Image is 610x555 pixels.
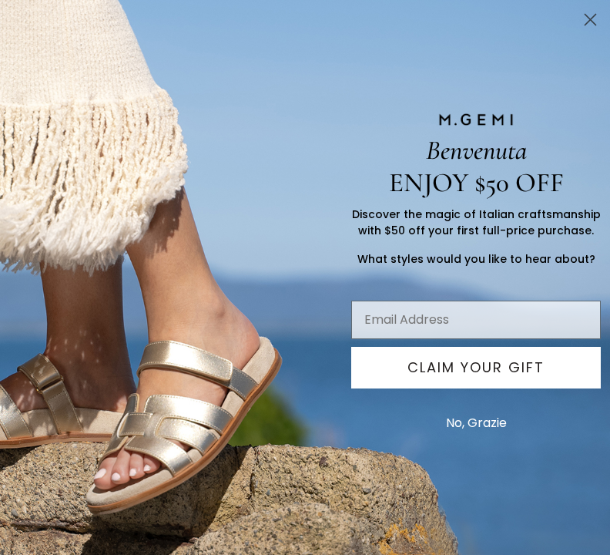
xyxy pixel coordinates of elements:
button: Close dialog [577,6,604,33]
span: Benvenuta [426,134,527,166]
span: ENJOY $50 OFF [389,166,564,199]
span: What styles would you like to hear about? [357,251,595,267]
img: M.GEMI [437,113,514,126]
button: No, Grazie [438,404,514,442]
input: Email Address [351,301,601,339]
span: Discover the magic of Italian craftsmanship with $50 off your first full-price purchase. [352,207,601,238]
button: CLAIM YOUR GIFT [351,347,601,388]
